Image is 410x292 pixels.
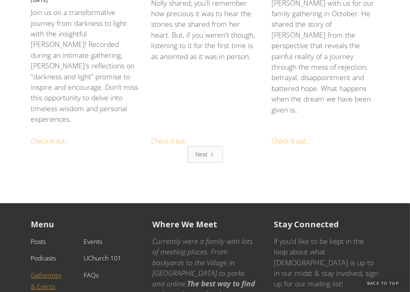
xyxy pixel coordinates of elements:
[274,236,379,289] p: If you'd like to be kept in the loop about what [DEMOGRAPHIC_DATA] is up to in our midst & stay i...
[31,219,136,229] h5: Menu
[152,236,253,289] em: Currently were a family with lots of meeting places. From backyards to the Village in [GEOGRAPHIC...
[84,237,102,246] a: Events
[31,237,46,246] a: Posts
[31,254,56,262] a: Podcasts
[272,137,311,146] a: Check it out...
[84,254,121,262] a: UChurch 101
[196,150,208,159] div: Next
[274,219,379,229] h5: Stay Connected
[151,137,190,146] a: Check it out...
[31,7,138,124] p: Join us on a transformative journey from darkness to light with the insightful [PERSON_NAME]! Rec...
[362,279,405,288] a: Back to Top
[31,271,61,291] a: Gatherings & Events
[31,137,69,146] a: Check it out...
[187,146,223,163] a: Next Page
[84,271,99,279] a: FAQs
[31,146,379,163] div: List
[152,219,258,229] h5: Where We Meet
